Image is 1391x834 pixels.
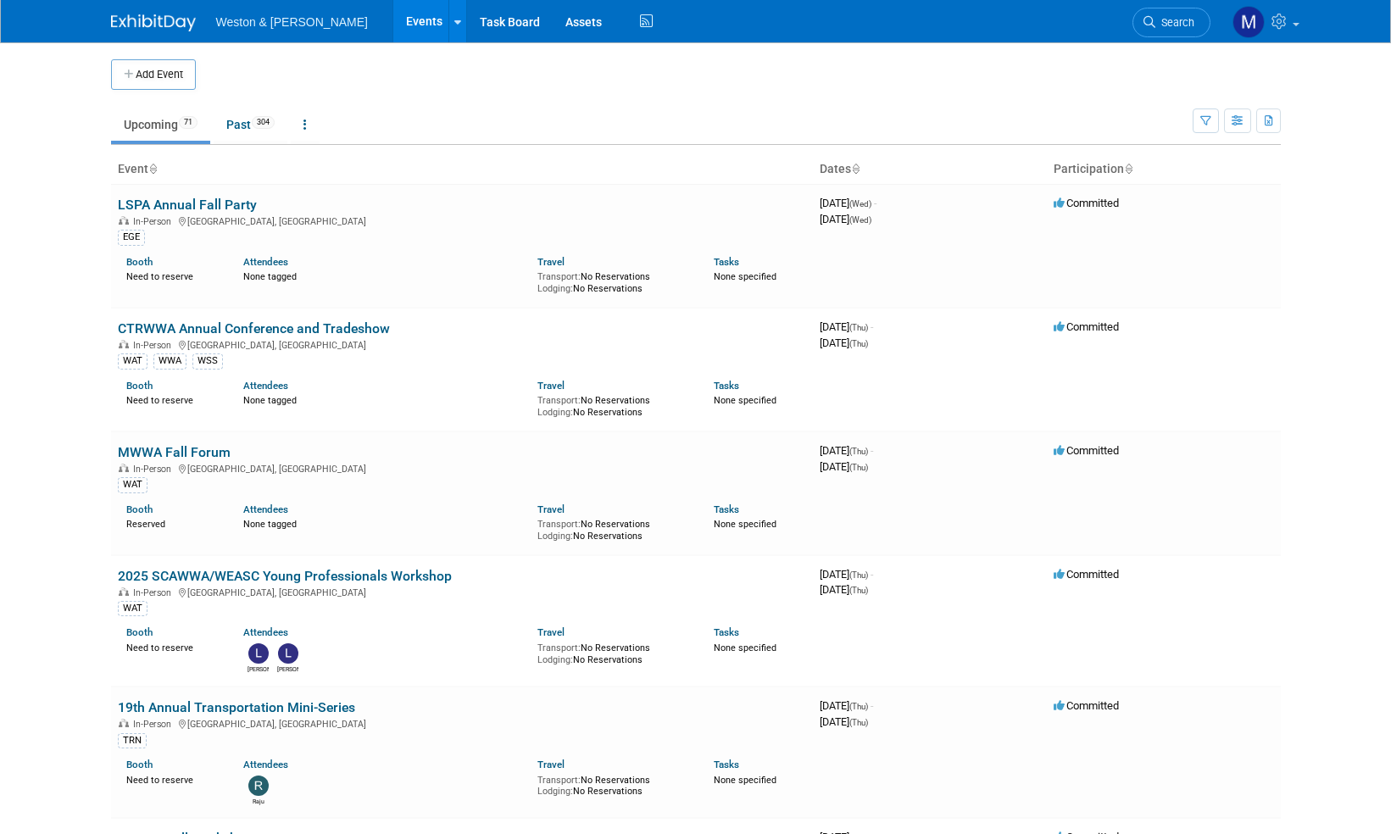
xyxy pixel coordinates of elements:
[537,395,581,406] span: Transport:
[849,570,868,580] span: (Thu)
[243,503,288,515] a: Attendees
[126,392,219,407] div: Need to reserve
[537,392,688,418] div: No Reservations No Reservations
[849,339,868,348] span: (Thu)
[714,380,739,392] a: Tasks
[252,116,275,129] span: 304
[849,215,871,225] span: (Wed)
[118,461,806,475] div: [GEOGRAPHIC_DATA], [GEOGRAPHIC_DATA]
[118,585,806,598] div: [GEOGRAPHIC_DATA], [GEOGRAPHIC_DATA]
[714,271,776,282] span: None specified
[537,654,573,665] span: Lodging:
[537,786,573,797] span: Lodging:
[849,463,868,472] span: (Thu)
[851,162,860,175] a: Sort by Start Date
[849,447,868,456] span: (Thu)
[278,643,298,664] img: Louise Koepele
[820,460,868,473] span: [DATE]
[119,719,129,727] img: In-Person Event
[1054,197,1119,209] span: Committed
[714,775,776,786] span: None specified
[119,464,129,472] img: In-Person Event
[243,626,288,638] a: Attendees
[119,587,129,596] img: In-Person Event
[714,759,739,770] a: Tasks
[126,268,219,283] div: Need to reserve
[714,519,776,530] span: None specified
[148,162,157,175] a: Sort by Event Name
[118,337,806,351] div: [GEOGRAPHIC_DATA], [GEOGRAPHIC_DATA]
[849,199,871,208] span: (Wed)
[849,323,868,332] span: (Thu)
[133,719,176,730] span: In-Person
[214,108,287,141] a: Past304
[243,759,288,770] a: Attendees
[118,320,390,336] a: CTRWWA Annual Conference and Tradeshow
[126,515,219,531] div: Reserved
[118,601,147,616] div: WAT
[813,155,1047,184] th: Dates
[820,568,873,581] span: [DATE]
[1132,8,1210,37] a: Search
[126,639,219,654] div: Need to reserve
[248,796,269,806] div: Raju Vasamsetti
[118,444,231,460] a: MWWA Fall Forum
[118,353,147,369] div: WAT
[537,626,565,638] a: Travel
[126,626,153,638] a: Booth
[243,380,288,392] a: Attendees
[537,283,573,294] span: Lodging:
[537,256,565,268] a: Travel
[111,108,210,141] a: Upcoming71
[871,444,873,457] span: -
[133,340,176,351] span: In-Person
[126,256,153,268] a: Booth
[248,664,269,674] div: Lucas Hernandez
[537,503,565,515] a: Travel
[537,642,581,653] span: Transport:
[1124,162,1132,175] a: Sort by Participation Type
[714,256,739,268] a: Tasks
[537,268,688,294] div: No Reservations No Reservations
[537,380,565,392] a: Travel
[118,197,257,213] a: LSPA Annual Fall Party
[849,718,868,727] span: (Thu)
[248,643,269,664] img: Lucas Hernandez
[537,407,573,418] span: Lodging:
[118,568,452,584] a: 2025 SCAWWA/WEASC Young Professionals Workshop
[820,197,876,209] span: [DATE]
[871,320,873,333] span: -
[871,568,873,581] span: -
[537,771,688,798] div: No Reservations No Reservations
[133,464,176,475] span: In-Person
[849,702,868,711] span: (Thu)
[118,230,145,245] div: EGE
[133,216,176,227] span: In-Person
[537,639,688,665] div: No Reservations No Reservations
[243,392,525,407] div: None tagged
[820,336,868,349] span: [DATE]
[537,519,581,530] span: Transport:
[133,587,176,598] span: In-Person
[1232,6,1265,38] img: Mary Ann Trujillo
[1054,444,1119,457] span: Committed
[874,197,876,209] span: -
[126,380,153,392] a: Booth
[216,15,368,29] span: Weston & [PERSON_NAME]
[714,626,739,638] a: Tasks
[537,515,688,542] div: No Reservations No Reservations
[714,503,739,515] a: Tasks
[820,444,873,457] span: [DATE]
[537,531,573,542] span: Lodging:
[119,216,129,225] img: In-Person Event
[871,699,873,712] span: -
[153,353,186,369] div: WWA
[1047,155,1281,184] th: Participation
[820,715,868,728] span: [DATE]
[126,759,153,770] a: Booth
[248,776,269,796] img: Raju Vasamsetti
[243,515,525,531] div: None tagged
[537,759,565,770] a: Travel
[126,771,219,787] div: Need to reserve
[126,503,153,515] a: Booth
